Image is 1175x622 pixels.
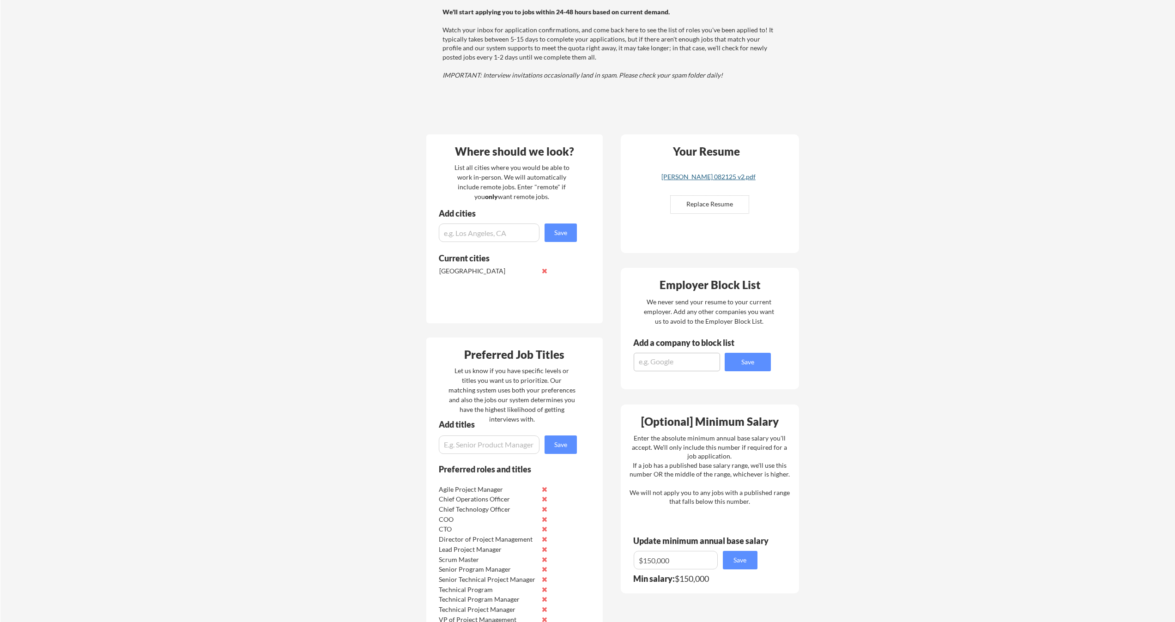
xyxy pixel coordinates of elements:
div: Add cities [439,209,579,217]
div: CTO [439,525,536,534]
div: Senior Program Manager [439,565,536,574]
div: Your Resume [661,146,752,157]
div: Add a company to block list [633,338,749,347]
div: Preferred roles and titles [439,465,564,473]
div: Enter the absolute minimum annual base salary you'll accept. We'll only include this number if re... [630,434,790,506]
div: Director of Project Management [439,535,536,544]
div: Senior Technical Project Manager [439,575,536,584]
div: Employer Block List [624,279,796,290]
div: Current cities [439,254,567,262]
em: IMPORTANT: Interview invitations occasionally land in spam. Please check your spam folder daily! [442,71,723,79]
div: We never send your resume to your current employer. Add any other companies you want us to avoid ... [643,297,775,326]
input: E.g. $100,000 [634,551,718,569]
div: [PERSON_NAME] 082125 v2.pdf [654,174,763,180]
input: E.g. Senior Product Manager [439,435,539,454]
div: [Optional] Minimum Salary [624,416,796,427]
input: e.g. Los Angeles, CA [439,223,539,242]
div: $150,000 [633,574,763,583]
div: [GEOGRAPHIC_DATA] [439,266,537,276]
strong: only [485,193,498,200]
button: Save [545,223,577,242]
div: Add titles [439,420,569,429]
div: Where should we look? [429,146,600,157]
div: Lead Project Manager [439,545,536,554]
div: Chief Operations Officer [439,495,536,504]
a: [PERSON_NAME] 082125 v2.pdf [654,174,763,188]
div: COO [439,515,536,524]
div: Preferred Job Titles [429,349,600,360]
button: Save [725,353,771,371]
div: Technical Program Manager [439,595,536,604]
strong: We'll start applying you to jobs within 24-48 hours based on current demand. [442,8,670,16]
div: Watch your inbox for application confirmations, and come back here to see the list of roles you'v... [442,7,775,80]
div: List all cities where you would be able to work in-person. We will automatically include remote j... [448,163,575,201]
div: Technical Program [439,585,536,594]
div: Technical Project Manager [439,605,536,614]
div: Scrum Master [439,555,536,564]
div: Chief Technology Officer [439,505,536,514]
button: Save [545,435,577,454]
strong: Min salary: [633,574,675,584]
div: Let us know if you have specific levels or titles you want us to prioritize. Our matching system ... [448,366,575,424]
button: Save [723,551,757,569]
div: Agile Project Manager [439,485,536,494]
div: Update minimum annual base salary [633,537,772,545]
